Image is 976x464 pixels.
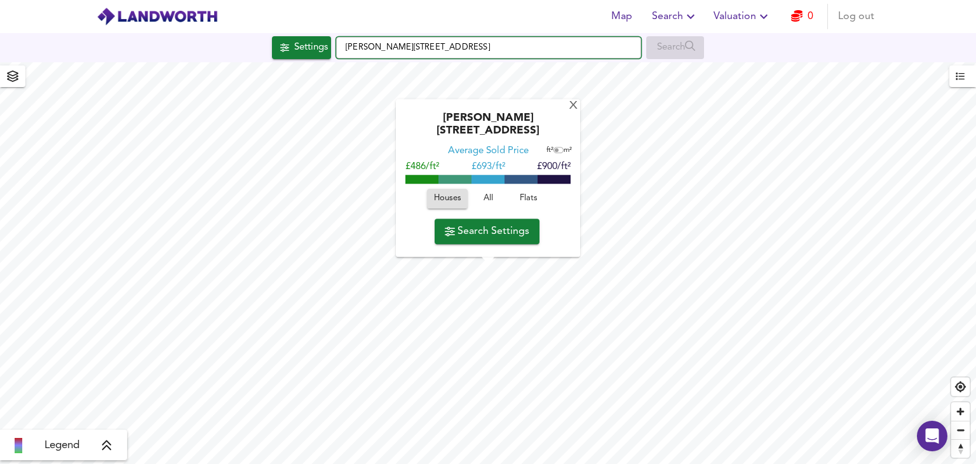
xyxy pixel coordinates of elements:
[468,189,508,209] button: All
[433,192,461,207] span: Houses
[97,7,218,26] img: logo
[833,4,879,29] button: Log out
[336,37,641,58] input: Enter a location...
[917,421,947,451] div: Open Intercom Messenger
[652,8,698,25] span: Search
[508,189,549,209] button: Flats
[44,438,79,453] span: Legend
[782,4,822,29] button: 0
[606,8,637,25] span: Map
[564,147,572,154] span: m²
[951,378,970,396] button: Find my location
[537,163,571,172] span: £900/ft²
[471,192,505,207] span: All
[647,4,703,29] button: Search
[435,219,539,244] button: Search Settings
[838,8,874,25] span: Log out
[512,192,546,207] span: Flats
[951,402,970,421] button: Zoom in
[601,4,642,29] button: Map
[951,421,970,439] button: Zoom out
[272,36,331,59] button: Settings
[951,421,970,439] span: Zoom out
[427,189,468,209] button: Houses
[471,163,505,172] span: £ 693/ft²
[448,146,529,158] div: Average Sold Price
[646,36,704,59] div: Enable a Source before running a Search
[951,439,970,458] button: Reset bearing to north
[405,163,439,172] span: £486/ft²
[951,440,970,458] span: Reset bearing to north
[546,147,553,154] span: ft²
[445,222,529,240] span: Search Settings
[708,4,776,29] button: Valuation
[294,39,328,56] div: Settings
[402,113,574,146] div: [PERSON_NAME][STREET_ADDRESS]
[791,8,813,25] a: 0
[568,100,579,113] div: X
[714,8,771,25] span: Valuation
[272,36,331,59] div: Click to configure Search Settings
